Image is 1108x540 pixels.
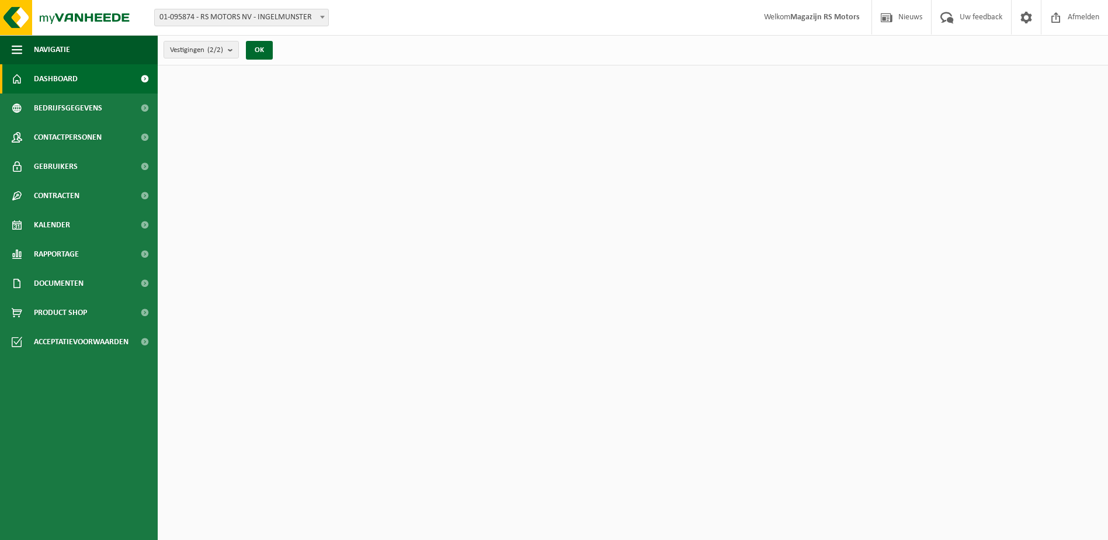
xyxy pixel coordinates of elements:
[34,240,79,269] span: Rapportage
[164,41,239,58] button: Vestigingen(2/2)
[34,181,79,210] span: Contracten
[155,9,328,26] span: 01-095874 - RS MOTORS NV - INGELMUNSTER
[154,9,329,26] span: 01-095874 - RS MOTORS NV - INGELMUNSTER
[246,41,273,60] button: OK
[170,41,223,59] span: Vestigingen
[34,327,128,356] span: Acceptatievoorwaarden
[34,94,102,123] span: Bedrijfsgegevens
[34,210,70,240] span: Kalender
[207,46,223,54] count: (2/2)
[790,13,860,22] strong: Magazijn RS Motors
[34,64,78,94] span: Dashboard
[34,35,70,64] span: Navigatie
[34,123,102,152] span: Contactpersonen
[34,152,78,181] span: Gebruikers
[34,269,84,298] span: Documenten
[34,298,87,327] span: Product Shop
